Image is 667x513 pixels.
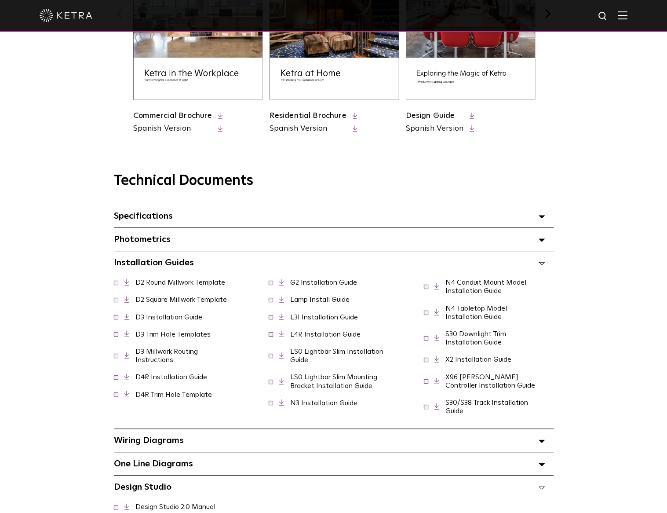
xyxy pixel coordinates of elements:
h3: Technical Documents [114,172,554,189]
a: X96 [PERSON_NAME] Controller Installation Guide [445,374,535,389]
span: Photometrics [114,235,171,244]
a: D3 Trim Hole Templates [135,331,211,338]
a: S30/S38 Track Installation Guide [445,399,528,414]
a: G2 Installation Guide [290,279,357,286]
a: X2 Installation Guide [445,356,511,363]
a: L3I Installation Guide [290,314,358,321]
span: Design Studio [114,483,171,491]
a: D4R Trim Hole Template [135,391,212,398]
a: N4 Tabletop Model Installation Guide [445,305,507,320]
a: LS0 Lightbar Slim Installation Guide [290,348,383,363]
a: Lamp Install Guide [290,296,350,303]
a: Spanish Version [406,123,463,134]
span: Installation Guides [114,258,194,267]
a: S30 Downlight Trim Installation Guide [445,330,506,346]
a: N4 Conduit Mount Model Installation Guide [445,279,526,294]
img: search icon [598,11,609,22]
a: Spanish Version [270,123,346,134]
a: D2 Square Millwork Template [135,296,227,303]
a: Design Guide [406,112,455,120]
a: D3 Installation Guide [135,314,202,321]
a: D3 Millwork Routing Instructions [135,348,198,363]
a: Design Studio 2.0 Manual [135,503,215,510]
a: Spanish Version [133,123,212,134]
a: N3 Installation Guide [290,399,357,407]
a: Commercial Brochure [133,112,212,120]
span: Wiring Diagrams [114,436,184,445]
img: Hamburger%20Nav.svg [618,11,627,19]
a: LS0 Lightbar Slim Mounting Bracket Installation Guide [290,374,377,389]
span: One Line Diagrams [114,459,193,468]
a: L4R Installation Guide [290,331,361,338]
a: Residential Brochure [270,112,346,120]
a: D4R Installation Guide [135,374,207,381]
span: Specifications [114,212,173,220]
a: D2 Round Millwork Template [135,279,225,286]
img: ketra-logo-2019-white [40,9,92,22]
